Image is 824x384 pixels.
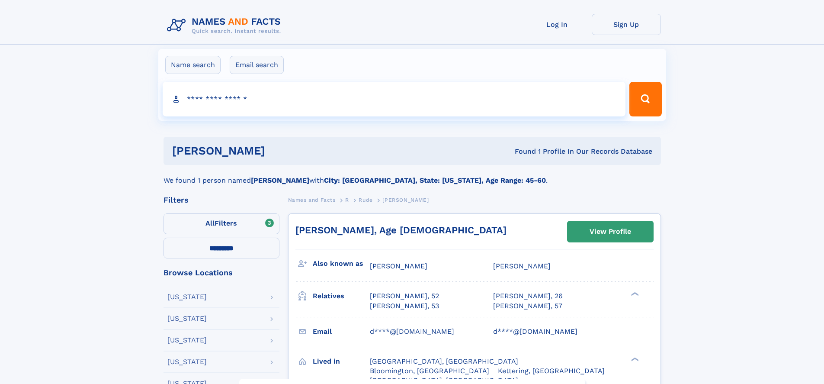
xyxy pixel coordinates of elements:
[205,219,215,227] span: All
[164,196,279,204] div: Filters
[313,256,370,271] h3: Also known as
[370,262,427,270] span: [PERSON_NAME]
[165,56,221,74] label: Name search
[167,315,207,322] div: [US_STATE]
[164,213,279,234] label: Filters
[345,197,349,203] span: R
[629,82,661,116] button: Search Button
[498,367,605,375] span: Kettering, [GEOGRAPHIC_DATA]
[370,291,439,301] a: [PERSON_NAME], 52
[370,367,489,375] span: Bloomington, [GEOGRAPHIC_DATA]
[493,262,551,270] span: [PERSON_NAME]
[313,289,370,303] h3: Relatives
[164,269,279,277] div: Browse Locations
[390,147,652,156] div: Found 1 Profile In Our Records Database
[345,194,349,205] a: R
[172,145,390,156] h1: [PERSON_NAME]
[288,194,336,205] a: Names and Facts
[493,301,562,311] a: [PERSON_NAME], 57
[370,301,439,311] a: [PERSON_NAME], 53
[167,358,207,365] div: [US_STATE]
[568,221,653,242] a: View Profile
[167,294,207,300] div: [US_STATE]
[493,291,563,301] a: [PERSON_NAME], 26
[590,222,631,242] div: View Profile
[295,225,507,236] a: [PERSON_NAME], Age [DEMOGRAPHIC_DATA]
[629,291,639,297] div: ❯
[370,357,518,365] span: [GEOGRAPHIC_DATA], [GEOGRAPHIC_DATA]
[167,337,207,344] div: [US_STATE]
[359,197,372,203] span: Rude
[251,176,309,184] b: [PERSON_NAME]
[324,176,546,184] b: City: [GEOGRAPHIC_DATA], State: [US_STATE], Age Range: 45-60
[382,197,429,203] span: [PERSON_NAME]
[164,165,661,186] div: We found 1 person named with .
[163,82,626,116] input: search input
[359,194,372,205] a: Rude
[523,14,592,35] a: Log In
[313,354,370,369] h3: Lived in
[164,14,288,37] img: Logo Names and Facts
[313,324,370,339] h3: Email
[592,14,661,35] a: Sign Up
[629,356,639,362] div: ❯
[230,56,284,74] label: Email search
